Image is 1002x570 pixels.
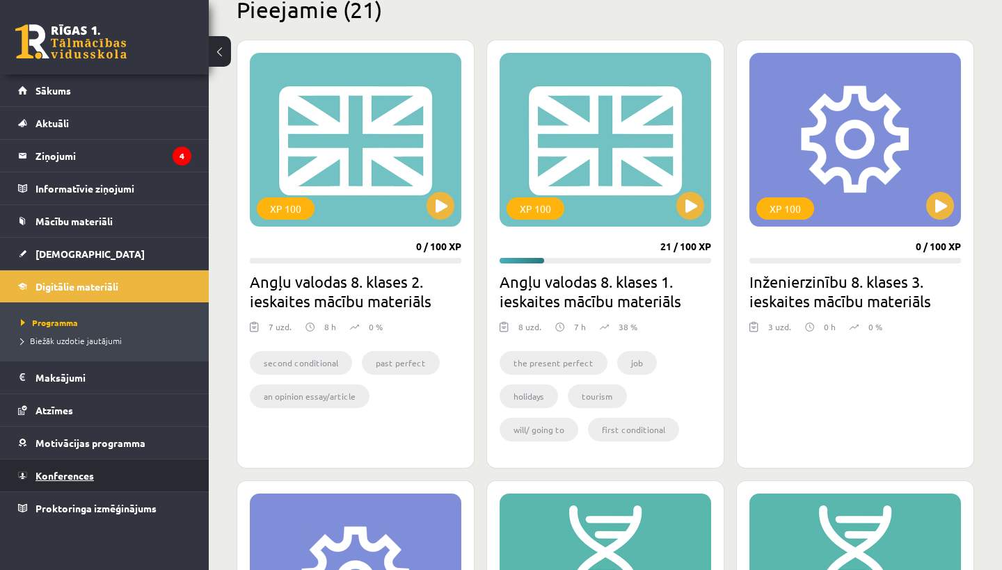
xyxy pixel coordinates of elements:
li: first conditional [588,418,679,441]
li: past perfect [362,351,440,375]
li: the present perfect [500,351,607,375]
li: an opinion essay/article [250,384,369,408]
span: Sākums [35,84,71,97]
p: 0 % [369,320,383,333]
span: Proktoringa izmēģinājums [35,502,157,514]
div: 8 uzd. [518,320,541,341]
span: [DEMOGRAPHIC_DATA] [35,247,145,260]
h2: Angļu valodas 8. klases 1. ieskaites mācību materiāls [500,272,711,311]
a: Rīgas 1. Tālmācības vidusskola [15,24,127,59]
span: Atzīmes [35,404,73,416]
span: Digitālie materiāli [35,280,118,293]
p: 0 h [824,320,836,333]
span: Motivācijas programma [35,437,145,449]
p: 7 h [574,320,586,333]
span: Aktuāli [35,117,69,129]
span: Biežāk uzdotie jautājumi [21,335,122,346]
span: Mācību materiāli [35,215,113,227]
a: Maksājumi [18,361,191,393]
legend: Maksājumi [35,361,191,393]
a: Biežāk uzdotie jautājumi [21,334,195,347]
a: Proktoringa izmēģinājums [18,492,191,524]
legend: Ziņojumi [35,140,191,172]
p: 0 % [868,320,882,333]
h2: Angļu valodas 8. klases 2. ieskaites mācību materiāls [250,272,461,311]
a: Aktuāli [18,107,191,139]
span: Konferences [35,469,94,482]
div: 3 uzd. [768,320,791,341]
a: Informatīvie ziņojumi [18,172,191,204]
span: Programma [21,317,78,328]
li: holidays [500,384,558,408]
a: Mācību materiāli [18,205,191,237]
a: Motivācijas programma [18,427,191,459]
li: second conditional [250,351,352,375]
div: XP 100 [756,197,814,220]
li: job [617,351,657,375]
p: 8 h [324,320,336,333]
a: Ziņojumi4 [18,140,191,172]
a: Sākums [18,74,191,106]
i: 4 [173,147,191,165]
a: Konferences [18,459,191,491]
h2: Inženierzinību 8. klases 3. ieskaites mācību materiāls [749,272,961,311]
div: 7 uzd. [269,320,292,341]
a: Digitālie materiāli [18,270,191,302]
div: XP 100 [257,197,315,220]
li: will/ going to [500,418,578,441]
a: Atzīmes [18,394,191,426]
div: XP 100 [507,197,564,220]
p: 38 % [619,320,637,333]
a: [DEMOGRAPHIC_DATA] [18,238,191,270]
a: Programma [21,316,195,329]
li: tourism [568,384,627,408]
legend: Informatīvie ziņojumi [35,172,191,204]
